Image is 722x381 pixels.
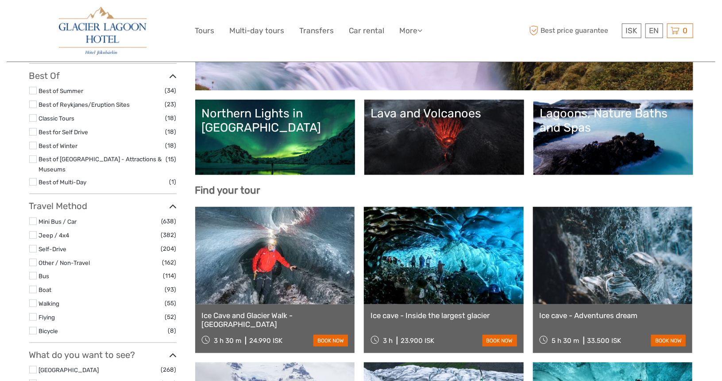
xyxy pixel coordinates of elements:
span: (638) [162,216,177,226]
h3: Travel Method [29,201,177,211]
a: Ice cave - Adventures dream [540,311,686,320]
span: (18) [166,127,177,137]
a: Car rental [349,24,385,37]
a: Flying [39,314,55,321]
span: (23) [165,99,177,109]
div: Northern Lights in [GEOGRAPHIC_DATA] [202,106,348,135]
span: (1) [170,177,177,187]
a: Mini Bus / Car [39,218,77,225]
span: (162) [162,257,177,268]
a: Transfers [300,24,334,37]
span: 3 h 30 m [214,337,241,345]
span: (18) [166,113,177,123]
a: Best of Summer [39,87,84,94]
a: Other / Non-Travel [39,259,90,266]
span: 3 h [383,337,393,345]
a: Classic Tours [39,115,75,122]
span: (34) [165,86,177,96]
div: EN [645,23,663,38]
span: (93) [165,284,177,295]
a: Lagoons, Nature Baths and Spas [540,106,687,168]
div: 23.900 ISK [401,337,434,345]
a: Northern Lights in [GEOGRAPHIC_DATA] [202,106,348,168]
img: 2790-86ba44ba-e5e5-4a53-8ab7-28051417b7bc_logo_big.jpg [59,7,147,55]
a: Jeep / 4x4 [39,232,69,239]
div: 33.500 ISK [587,337,622,345]
a: Bicycle [39,327,58,334]
span: (268) [161,365,177,375]
div: 24.990 ISK [249,337,282,345]
div: Lava and Volcanoes [371,106,517,121]
a: book now [483,335,517,346]
a: Best of [GEOGRAPHIC_DATA] - Attractions & Museums [39,156,162,173]
h3: What do you want to see? [29,350,177,360]
a: Best of Multi-Day [39,179,87,186]
span: (18) [166,140,177,151]
a: Ice cave - Inside the largest glacier [371,311,517,320]
a: [GEOGRAPHIC_DATA] [39,366,99,373]
span: (204) [161,244,177,254]
span: (15) [166,154,177,164]
div: Lagoons, Nature Baths and Spas [540,106,687,135]
span: (382) [161,230,177,240]
a: Tours [195,24,215,37]
a: More [400,24,423,37]
span: (8) [168,326,177,336]
a: Multi-day tours [230,24,285,37]
h3: Best Of [29,70,177,81]
a: Best of Reykjanes/Eruption Sites [39,101,130,108]
a: Self-Drive [39,245,67,253]
a: Walking [39,300,60,307]
span: 5 h 30 m [552,337,579,345]
span: (55) [165,298,177,308]
a: Best of Winter [39,142,78,149]
span: (114) [163,271,177,281]
span: Best price guarantee [527,23,620,38]
a: Bus [39,272,50,280]
span: 0 [682,26,689,35]
a: book now [313,335,348,346]
span: (52) [165,312,177,322]
a: Boat [39,286,52,293]
a: book now [651,335,686,346]
b: Find your tour [195,184,261,196]
a: Ice Cave and Glacier Walk - [GEOGRAPHIC_DATA] [202,311,348,329]
a: Lava and Volcanoes [371,106,517,168]
a: Best for Self Drive [39,128,89,136]
span: ISK [626,26,637,35]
